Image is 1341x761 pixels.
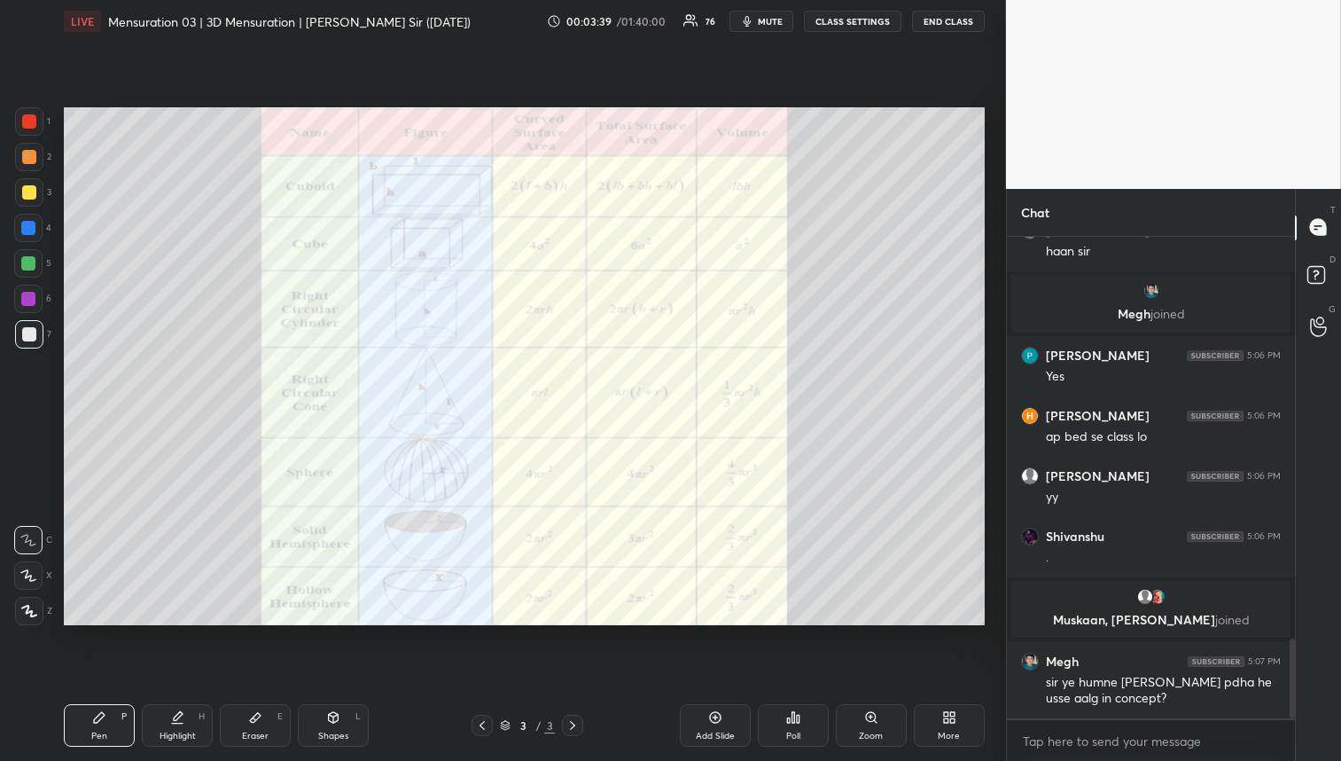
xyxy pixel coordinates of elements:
[1187,350,1244,361] img: 4P8fHbbgJtejmAAAAAElFTkSuQmCC
[242,732,269,741] div: Eraser
[1046,428,1281,446] div: ap bed se class lo
[160,732,196,741] div: Highlight
[1187,411,1244,421] img: 4P8fHbbgJtejmAAAAAElFTkSuQmCC
[1022,223,1038,239] img: default.png
[1046,243,1281,261] div: haan sir
[1247,350,1281,361] div: 5:06 PM
[1247,531,1281,542] div: 5:06 PM
[1046,348,1150,364] h6: [PERSON_NAME]
[1022,654,1038,670] img: thumbnail.jpg
[859,732,883,741] div: Zoom
[355,712,361,721] div: L
[1046,674,1281,708] div: sir ye humne [PERSON_NAME] pdha he usse aalg in concept?
[1330,203,1336,216] p: T
[15,320,51,349] div: 7
[15,107,51,136] div: 1
[14,526,52,554] div: C
[1022,348,1038,364] img: thumbnail.jpg
[1007,237,1295,718] div: grid
[14,214,51,242] div: 4
[1022,529,1038,545] img: thumbnail.jpg
[1247,411,1281,421] div: 5:06 PM
[535,720,541,731] div: /
[1046,223,1150,239] h6: [PERSON_NAME]
[1022,468,1038,484] img: default.png
[1150,305,1184,322] span: joined
[1007,189,1064,236] p: Chat
[1046,368,1281,386] div: Yes
[544,718,555,734] div: 3
[706,17,715,26] div: 76
[912,11,985,32] button: END CLASS
[1046,529,1104,545] h6: Shivanshu
[1046,468,1150,484] h6: [PERSON_NAME]
[696,732,735,741] div: Add Slide
[514,720,532,731] div: 3
[64,11,101,32] div: LIVE
[15,178,51,207] div: 3
[1046,408,1150,424] h6: [PERSON_NAME]
[14,249,51,278] div: 5
[1188,656,1244,667] img: 4P8fHbbgJtejmAAAAAElFTkSuQmCC
[15,597,52,625] div: Z
[1022,408,1038,424] img: thumbnail.jpg
[1142,282,1159,300] img: thumbnail.jpg
[804,11,901,32] button: CLASS SETTINGS
[758,15,783,27] span: mute
[14,561,52,590] div: X
[15,143,51,171] div: 2
[108,13,471,30] h4: Mensuration 03 | 3D Mensuration | [PERSON_NAME] Sir ([DATE])
[14,285,51,313] div: 6
[1187,531,1244,542] img: 4P8fHbbgJtejmAAAAAElFTkSuQmCC
[1187,471,1244,482] img: 4P8fHbbgJtejmAAAAAElFTkSuQmCC
[729,11,793,32] button: mute
[1148,588,1166,606] img: thumbnail.jpg
[277,712,283,721] div: E
[938,732,960,741] div: More
[1247,471,1281,482] div: 5:06 PM
[199,712,205,721] div: H
[1135,588,1153,606] img: default.png
[1329,253,1336,266] p: D
[1214,611,1249,628] span: joined
[318,732,348,741] div: Shapes
[121,712,127,721] div: P
[1046,549,1281,567] div: .
[91,732,107,741] div: Pen
[1046,654,1079,670] h6: Megh
[1329,302,1336,316] p: G
[1022,613,1280,627] p: Muskaan, [PERSON_NAME]
[786,732,800,741] div: Poll
[1022,307,1280,321] p: Megh
[1248,656,1281,667] div: 5:07 PM
[1046,489,1281,506] div: yy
